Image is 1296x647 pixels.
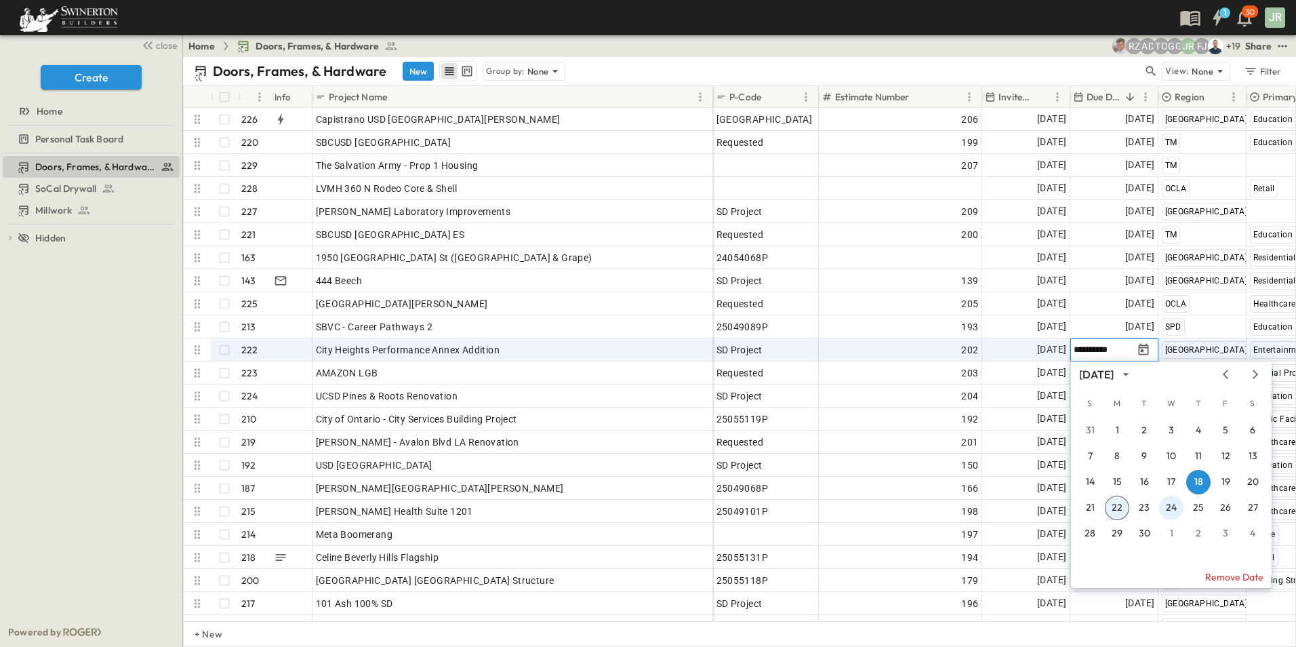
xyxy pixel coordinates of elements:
span: Education [1253,391,1293,401]
span: [DATE] [1037,111,1066,127]
button: 4 [1186,418,1211,443]
span: UCSD Pines & Roots Renovation [316,389,458,403]
button: 16 [1132,470,1156,494]
div: Travis Osterloh (travis.osterloh@swinerton.com) [1153,38,1169,54]
span: [DATE] [1037,273,1066,288]
span: TM [1165,230,1177,239]
button: 2 [1132,418,1156,443]
span: [DATE] [1037,619,1066,634]
span: Saturday [1240,390,1265,417]
button: Sort [1122,90,1137,104]
span: SD Project [716,205,763,218]
img: Brandon Norcutt (brandon.norcutt@swinerton.com) [1207,38,1223,54]
span: [DATE] [1037,434,1066,450]
span: [GEOGRAPHIC_DATA] [1165,276,1248,286]
button: 14 [1078,470,1102,494]
span: [DATE] [1037,549,1066,565]
button: 3 [1159,418,1183,443]
span: [DATE] [1037,157,1066,173]
span: SBCUSD [GEOGRAPHIC_DATA] [316,136,451,149]
span: Education [1253,460,1293,470]
span: [PERSON_NAME] - Avalon Blvd LA Renovation [316,435,519,449]
div: Doors, Frames, & Hardwaretest [3,156,180,178]
button: 21 [1078,496,1102,520]
span: Requested [716,297,764,311]
span: [DATE] [1037,457,1066,473]
button: 24 [1159,496,1183,520]
span: City Heights Performance Annex Addition [316,343,500,357]
p: 163 [241,251,256,264]
div: Alyssa De Robertis (aderoberti@swinerton.com) [1139,38,1156,54]
span: Meta Boomerang [316,528,393,541]
span: Education [1253,138,1293,147]
p: 218 [241,551,256,564]
button: calendar view is open, switch to year view [1118,366,1134,383]
a: Home [188,39,215,53]
p: 214 [241,528,256,541]
span: 203 [961,366,978,380]
span: SD Project [716,620,763,633]
a: SoCal Drywall [3,179,177,198]
span: Residential [1253,276,1296,286]
button: 25 [1186,496,1211,520]
span: OCLA [1165,184,1187,193]
span: Hidden [35,231,66,245]
span: 150 [961,458,978,472]
span: Requested [716,228,764,241]
span: [DATE] [1037,595,1066,611]
div: Robert Zeilinger (robert.zeilinger@swinerton.com) [1126,38,1142,54]
button: 7 [1078,444,1102,469]
p: 220 [241,136,259,149]
span: 101 Ash 100% SD [316,597,393,610]
button: test [1274,38,1291,54]
button: Previous month [1217,369,1234,380]
button: Sort [912,90,927,104]
button: 26 [1213,496,1238,520]
span: [DATE] [1037,342,1066,357]
button: 17 [1159,470,1183,494]
a: Doors, Frames, & Hardware [237,39,398,53]
span: AMAZON LGB [316,366,378,380]
button: 3 [1213,522,1238,546]
span: SD Project [716,597,763,610]
span: Tuesday [1132,390,1156,417]
span: Doors, Frames, & Hardware [256,39,379,53]
a: Millwork [3,201,177,220]
button: 22 [1105,496,1129,520]
div: Info [272,86,312,108]
span: SD Project [716,389,763,403]
span: UTC14- Mothers Room [GEOGRAPHIC_DATA] [316,620,515,633]
span: [DATE] [1037,203,1066,219]
span: [DATE] [1037,227,1066,242]
button: Sort [1034,90,1049,104]
span: The Salvation Army - Prop 1 Housing [316,159,479,172]
button: JR [1263,6,1287,29]
button: 5 [1213,418,1238,443]
button: 23 [1132,496,1156,520]
img: 6c363589ada0b36f064d841b69d3a419a338230e66bb0a533688fa5cc3e9e735.png [16,3,121,32]
button: 29 [1105,522,1129,546]
span: Millwork [35,203,72,217]
span: [PERSON_NAME] Laboratory Improvements [316,205,511,218]
p: 143 [241,274,256,288]
span: Requested [716,435,764,449]
span: 204 [961,389,978,403]
button: 4 [1240,522,1265,546]
span: 25055131P [716,551,769,564]
button: Filter [1238,62,1285,81]
nav: breadcrumbs [188,39,406,53]
button: kanban view [458,63,475,79]
p: + New [195,627,203,641]
button: 27 [1240,496,1265,520]
span: 25049068P [716,482,769,495]
p: Region [1175,90,1204,104]
button: 31 [1078,418,1102,443]
img: Aaron Anderson (aaron.anderson@swinerton.com) [1112,38,1129,54]
span: Education [1253,322,1293,332]
p: 225 [241,297,258,311]
div: Millworktest [3,199,180,221]
p: Estimate Number [835,90,910,104]
span: [DATE] [1125,619,1154,634]
span: 196 [961,597,978,610]
p: Group by: [486,64,525,78]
